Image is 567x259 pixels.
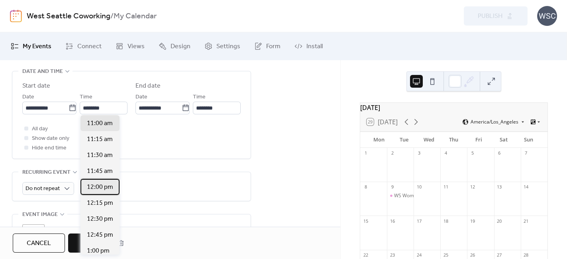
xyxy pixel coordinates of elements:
span: Date [22,92,34,102]
div: Sat [491,132,516,148]
span: 1:00 pm [87,246,110,256]
div: 17 [416,218,422,224]
div: 22 [363,252,369,258]
div: ; [22,224,45,247]
span: 11:15 am [87,135,113,144]
div: 13 [496,184,502,190]
span: Show date only [32,134,69,143]
div: Start date [22,81,50,91]
span: Install [306,42,323,51]
span: 11:00 am [87,119,113,128]
div: 12 [469,184,475,190]
span: 12:15 pm [87,198,113,208]
a: Settings [198,35,246,57]
span: Settings [216,42,240,51]
div: Thu [441,132,467,148]
span: 12:45 pm [87,230,113,240]
div: 7 [523,150,529,156]
div: WS Women in Entrepreneurship Meetup [394,192,483,199]
div: 16 [389,218,395,224]
a: West Seattle Coworking [27,9,110,24]
span: Recurring event [22,168,71,177]
div: Sun [516,132,541,148]
div: 8 [363,184,369,190]
div: 11 [443,184,449,190]
img: logo [10,10,22,22]
div: 4 [443,150,449,156]
div: End date [135,81,161,91]
a: Connect [59,35,108,57]
div: Tue [391,132,416,148]
div: 5 [469,150,475,156]
div: 19 [469,218,475,224]
b: / [110,9,114,24]
div: 15 [363,218,369,224]
div: 3 [416,150,422,156]
span: Design [171,42,190,51]
div: 24 [416,252,422,258]
span: Hide end time [32,143,67,153]
div: 14 [523,184,529,190]
a: Views [110,35,151,57]
div: Mon [367,132,392,148]
b: My Calendar [114,9,157,24]
div: 18 [443,218,449,224]
a: Design [153,35,196,57]
span: 12:30 pm [87,214,113,224]
div: 20 [496,218,502,224]
div: 6 [496,150,502,156]
a: My Events [5,35,57,57]
span: Time [80,92,92,102]
span: America/Los_Angeles [471,120,518,124]
div: Wed [416,132,441,148]
div: WS Women in Entrepreneurship Meetup [387,192,414,199]
span: Cancel [27,239,51,248]
div: 2 [389,150,395,156]
span: Time [193,92,206,102]
div: 27 [496,252,502,258]
span: Form [266,42,281,51]
span: Date and time [22,67,63,77]
div: 9 [389,184,395,190]
span: Event image [22,210,58,220]
div: Fri [466,132,491,148]
div: 21 [523,218,529,224]
div: 26 [469,252,475,258]
div: 28 [523,252,529,258]
span: 11:45 am [87,167,113,176]
a: Install [288,35,329,57]
button: Save [68,233,111,253]
a: Form [248,35,286,57]
span: 11:30 am [87,151,113,160]
span: Connect [77,42,102,51]
span: All day [32,124,48,134]
span: Views [128,42,145,51]
div: 25 [443,252,449,258]
button: Cancel [13,233,65,253]
div: 10 [416,184,422,190]
span: 12:00 pm [87,182,113,192]
div: 23 [389,252,395,258]
span: My Events [23,42,51,51]
span: Date [135,92,147,102]
div: [DATE] [360,103,547,112]
div: WSC [537,6,557,26]
div: 1 [363,150,369,156]
span: Do not repeat [26,183,60,194]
